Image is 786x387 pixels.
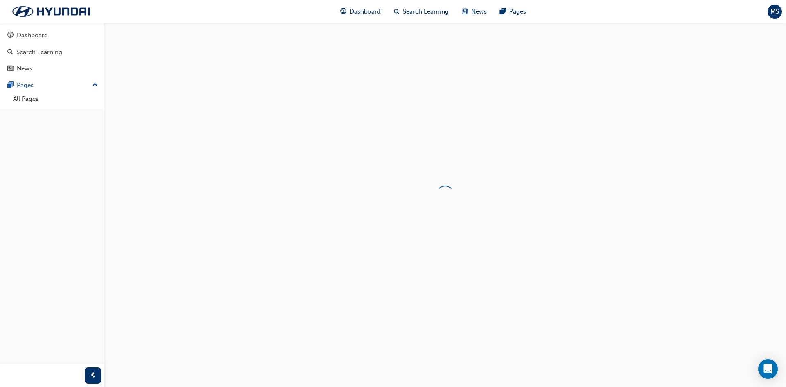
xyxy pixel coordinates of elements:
a: pages-iconPages [493,3,533,20]
span: pages-icon [7,82,14,89]
a: search-iconSearch Learning [387,3,455,20]
div: Search Learning [16,48,62,57]
a: News [3,61,101,76]
span: Search Learning [403,7,449,16]
span: Pages [509,7,526,16]
span: up-icon [92,80,98,91]
span: search-icon [7,49,13,56]
span: guage-icon [340,7,346,17]
a: All Pages [10,93,101,105]
span: news-icon [462,7,468,17]
button: Pages [3,78,101,93]
span: guage-icon [7,32,14,39]
div: Pages [17,81,34,90]
span: pages-icon [500,7,506,17]
a: guage-iconDashboard [334,3,387,20]
a: Dashboard [3,28,101,43]
div: Dashboard [17,31,48,40]
span: news-icon [7,65,14,72]
div: Open Intercom Messenger [758,359,778,379]
span: MS [770,7,779,16]
span: prev-icon [90,371,96,381]
img: Trak [4,3,98,20]
a: news-iconNews [455,3,493,20]
span: search-icon [394,7,400,17]
button: MS [768,5,782,19]
span: Dashboard [350,7,381,16]
div: News [17,64,32,73]
a: Search Learning [3,45,101,60]
button: DashboardSearch LearningNews [3,26,101,78]
span: News [471,7,487,16]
